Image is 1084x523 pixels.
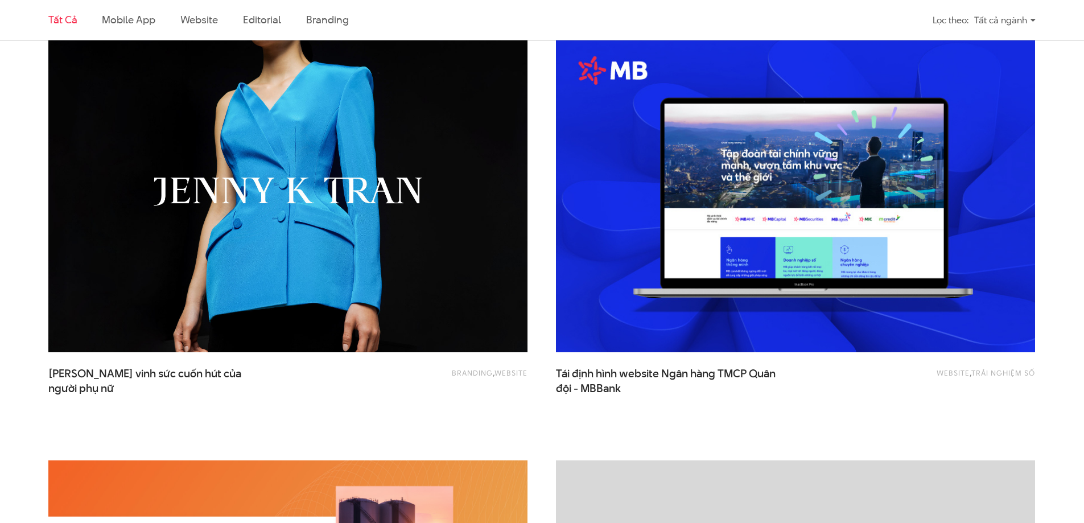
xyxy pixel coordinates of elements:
[556,381,621,396] span: đội - MBBank
[24,15,551,369] img: Jenny K Tran_Rebrand_Fashion_VietNam
[48,366,276,395] span: [PERSON_NAME] vinh sức cuốn hút của
[102,13,155,27] a: Mobile app
[933,10,968,30] div: Lọc theo:
[48,13,77,27] a: Tất cả
[974,10,1036,30] div: Tất cả ngành
[48,366,276,395] a: [PERSON_NAME] vinh sức cuốn hút củangười phụ nữ
[494,368,527,378] a: Website
[336,366,527,389] div: ,
[180,13,218,27] a: Website
[556,366,784,395] span: Tái định hình website Ngân hàng TMCP Quân
[556,366,784,395] a: Tái định hình website Ngân hàng TMCP Quânđội - MBBank
[48,381,114,396] span: người phụ nữ
[243,13,281,27] a: Editorial
[306,13,348,27] a: Branding
[971,368,1035,378] a: Trải nghiệm số
[843,366,1035,389] div: ,
[452,368,493,378] a: Branding
[937,368,970,378] a: Website
[556,31,1035,352] img: tái định hình website ngân hàng tmcp quân đội mbbank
